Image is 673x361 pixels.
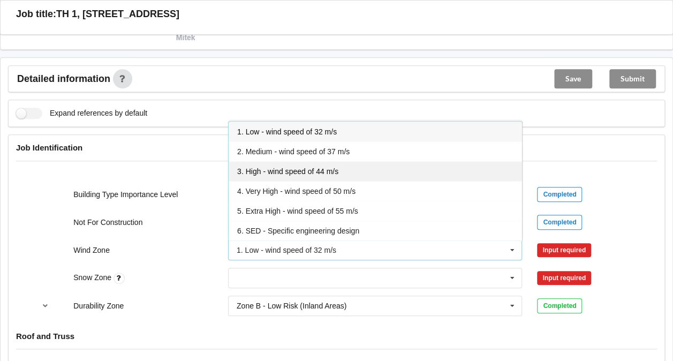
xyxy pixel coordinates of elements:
div: Completed [537,187,582,202]
span: 1. Low - wind speed of 32 m/s [237,127,337,136]
h4: Roof and Truss [16,331,657,341]
button: reference-toggle [35,296,56,315]
span: 4. Very High - wind speed of 50 m/s [237,187,356,195]
label: Snow Zone [73,273,114,282]
span: 6. SED - Specific engineering design [237,227,359,235]
span: 3. High - wind speed of 44 m/s [237,167,338,176]
div: Input required [537,271,591,285]
h3: Job title: [16,8,56,20]
span: 5. Extra High - wind speed of 55 m/s [237,207,358,215]
h4: Job Identification [16,142,657,153]
label: Wind Zone [73,246,110,254]
label: Expand references by default [16,108,147,119]
h3: TH 1, [STREET_ADDRESS] [56,8,179,20]
div: Completed [537,298,582,313]
div: Zone B - Low Risk (Inland Areas) [237,302,346,310]
label: Durability Zone [73,302,124,310]
span: 2. Medium - wind speed of 37 m/s [237,147,350,156]
span: Detailed information [17,74,110,84]
div: Input required [537,243,591,257]
label: Not For Construction [73,218,142,227]
label: Building Type Importance Level [73,190,178,199]
div: Completed [537,215,582,230]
